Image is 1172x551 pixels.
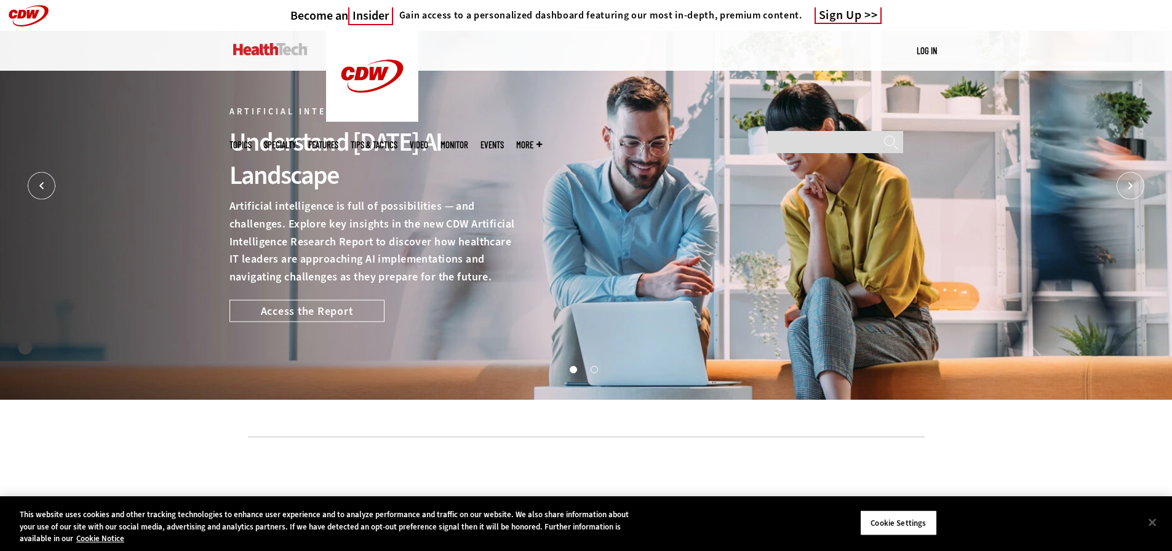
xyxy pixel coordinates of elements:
[815,7,882,24] a: Sign Up
[480,140,504,149] a: Events
[1139,509,1166,536] button: Close
[326,31,418,122] img: Home
[233,43,308,55] img: Home
[76,533,124,544] a: More information about your privacy
[410,140,428,149] a: Video
[229,140,252,149] span: Topics
[393,9,802,22] a: Gain access to a personalized dashboard featuring our most in-depth, premium content.
[264,140,296,149] span: Specialty
[516,140,542,149] span: More
[399,9,802,22] h4: Gain access to a personalized dashboard featuring our most in-depth, premium content.
[229,299,385,322] a: Access the Report
[570,366,576,372] button: 1 of 2
[326,112,418,125] a: CDW
[290,8,393,23] h3: Become an
[28,172,55,200] button: Prev
[1117,172,1144,200] button: Next
[229,197,515,286] p: Artificial intelligence is full of possibilities — and challenges. Explore key insights in the ne...
[440,140,468,149] a: MonITor
[20,509,645,545] div: This website uses cookies and other tracking technologies to enhance user experience and to analy...
[591,366,597,372] button: 2 of 2
[348,7,393,25] span: Insider
[860,510,937,536] button: Cookie Settings
[917,45,937,56] a: Log in
[351,140,397,149] a: Tips & Tactics
[229,125,515,192] div: Understand [DATE] AI Landscape
[308,140,338,149] a: Features
[917,44,937,57] div: User menu
[362,456,810,511] iframe: advertisement
[290,8,393,23] a: Become anInsider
